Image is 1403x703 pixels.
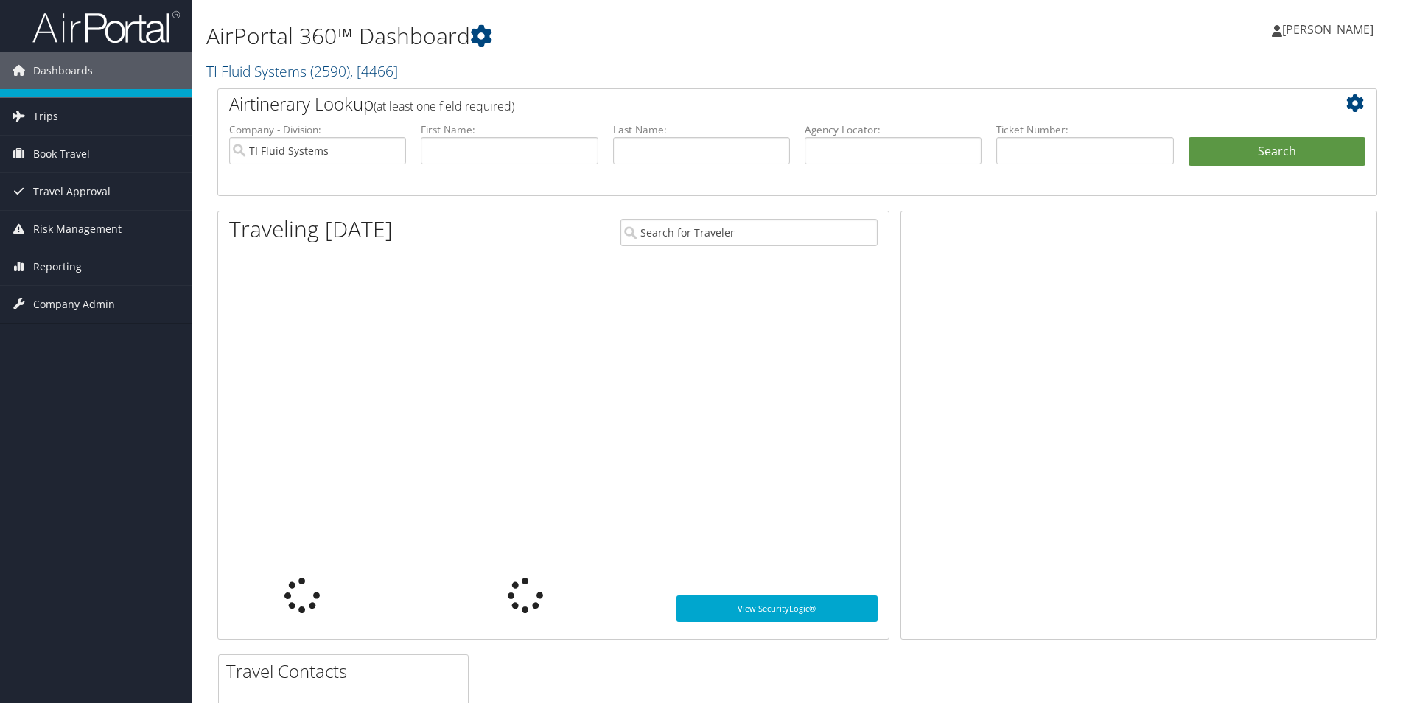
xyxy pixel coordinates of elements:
[33,52,93,89] span: Dashboards
[620,219,878,246] input: Search for Traveler
[805,122,982,137] label: Agency Locator:
[32,10,180,44] img: airportal-logo.png
[33,286,115,323] span: Company Admin
[206,61,398,81] a: TI Fluid Systems
[206,21,994,52] h1: AirPortal 360™ Dashboard
[229,91,1269,116] h2: Airtinerary Lookup
[374,98,514,114] span: (at least one field required)
[1272,7,1388,52] a: [PERSON_NAME]
[33,211,122,248] span: Risk Management
[676,595,878,622] a: View SecurityLogic®
[310,61,350,81] span: ( 2590 )
[421,122,598,137] label: First Name:
[226,659,468,684] h2: Travel Contacts
[229,214,393,245] h1: Traveling [DATE]
[1282,21,1374,38] span: [PERSON_NAME]
[996,122,1173,137] label: Ticket Number:
[229,122,406,137] label: Company - Division:
[350,61,398,81] span: , [ 4466 ]
[33,136,90,172] span: Book Travel
[613,122,790,137] label: Last Name:
[33,248,82,285] span: Reporting
[33,98,58,135] span: Trips
[33,173,111,210] span: Travel Approval
[1189,137,1365,167] button: Search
